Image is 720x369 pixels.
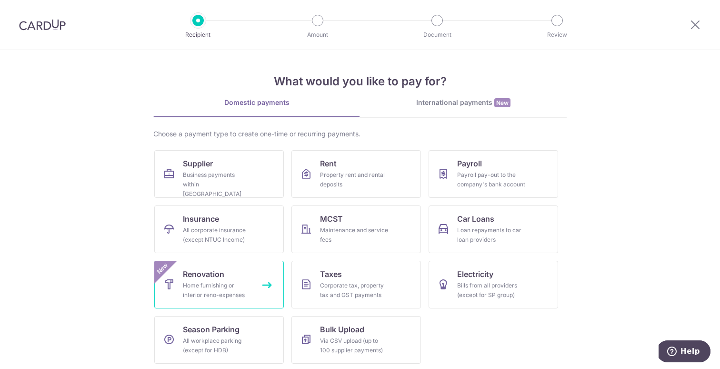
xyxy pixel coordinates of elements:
span: Rent [320,158,337,169]
span: Payroll [457,158,482,169]
span: Help [22,7,41,15]
span: Bulk Upload [320,324,364,335]
div: Maintenance and service fees [320,225,389,245]
div: Payroll pay-out to the company's bank account [457,170,526,189]
span: Season Parking [183,324,240,335]
a: RentProperty rent and rental deposits [291,150,421,198]
span: Insurance [183,213,219,225]
div: Loan repayments to car loan providers [457,225,526,245]
span: Renovation [183,268,224,280]
a: RenovationHome furnishing or interior reno-expensesNew [154,261,284,308]
span: Supplier [183,158,213,169]
a: MCSTMaintenance and service fees [291,205,421,253]
span: Electricity [457,268,493,280]
div: Property rent and rental deposits [320,170,389,189]
img: CardUp [19,19,66,31]
div: Via CSV upload (up to 100 supplier payments) [320,336,389,355]
div: All workplace parking (except for HDB) [183,336,251,355]
p: Amount [282,30,353,40]
div: Home furnishing or interior reno-expenses [183,281,251,300]
div: All corporate insurance (except NTUC Income) [183,225,251,245]
a: TaxesCorporate tax, property tax and GST payments [291,261,421,308]
h4: What would you like to pay for? [153,73,567,90]
p: Recipient [163,30,233,40]
a: Season ParkingAll workplace parking (except for HDB) [154,316,284,364]
div: International payments [360,98,567,108]
span: Car Loans [457,213,494,225]
div: Domestic payments [153,98,360,107]
span: New [155,261,170,277]
span: Taxes [320,268,342,280]
p: Review [522,30,592,40]
a: PayrollPayroll pay-out to the company's bank account [429,150,558,198]
a: SupplierBusiness payments within [GEOGRAPHIC_DATA] [154,150,284,198]
a: ElectricityBills from all providers (except for SP group) [429,261,558,308]
div: Business payments within [GEOGRAPHIC_DATA] [183,170,251,199]
iframe: Opens a widget where you can find more information [659,340,710,364]
div: Bills from all providers (except for SP group) [457,281,526,300]
a: Car LoansLoan repayments to car loan providers [429,205,558,253]
div: Choose a payment type to create one-time or recurring payments. [153,129,567,139]
span: MCST [320,213,343,225]
a: InsuranceAll corporate insurance (except NTUC Income) [154,205,284,253]
span: New [494,98,510,107]
div: Corporate tax, property tax and GST payments [320,281,389,300]
p: Document [402,30,472,40]
a: Bulk UploadVia CSV upload (up to 100 supplier payments) [291,316,421,364]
